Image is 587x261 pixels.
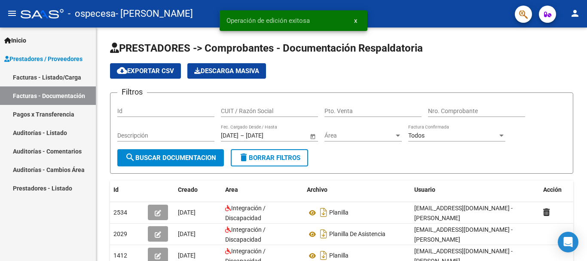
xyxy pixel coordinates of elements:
datatable-header-cell: Acción [540,181,583,199]
span: Planilla [329,209,349,216]
span: Inicio [4,36,26,45]
span: Area [225,186,238,193]
span: Buscar Documentacion [125,154,216,162]
span: - ospecesa [68,4,116,23]
mat-icon: person [570,8,580,18]
span: 2029 [113,230,127,237]
span: Id [113,186,119,193]
span: PRESTADORES -> Comprobantes - Documentación Respaldatoria [110,42,423,54]
span: [EMAIL_ADDRESS][DOMAIN_NAME] - [PERSON_NAME] [414,205,513,221]
span: Usuario [414,186,435,193]
datatable-header-cell: Area [222,181,303,199]
h3: Filtros [117,86,147,98]
span: [DATE] [178,252,196,259]
button: Descarga Masiva [187,63,266,79]
span: Acción [543,186,562,193]
datatable-header-cell: Usuario [411,181,540,199]
span: Integración / Discapacidad [225,226,266,243]
datatable-header-cell: Archivo [303,181,411,199]
i: Descargar documento [318,227,329,241]
span: Descarga Masiva [194,67,259,75]
mat-icon: search [125,152,135,163]
span: - [PERSON_NAME] [116,4,193,23]
span: Planilla [329,252,349,259]
span: Área [324,132,394,139]
button: Exportar CSV [110,63,181,79]
span: Archivo [307,186,327,193]
span: [DATE] [178,230,196,237]
app-download-masive: Descarga masiva de comprobantes (adjuntos) [187,63,266,79]
span: 1412 [113,252,127,259]
span: Exportar CSV [117,67,174,75]
span: Planilla De Asistencia [329,231,385,238]
span: [DATE] [178,209,196,216]
span: 2534 [113,209,127,216]
button: Open calendar [308,132,317,141]
span: Operación de edición exitosa [226,16,310,25]
span: Creado [178,186,198,193]
button: x [347,13,364,28]
div: Open Intercom Messenger [558,232,578,252]
input: Fecha inicio [221,132,238,139]
span: x [354,17,357,25]
button: Buscar Documentacion [117,149,224,166]
button: Borrar Filtros [231,149,308,166]
span: Integración / Discapacidad [225,205,266,221]
span: – [240,132,244,139]
mat-icon: menu [7,8,17,18]
i: Descargar documento [318,206,329,219]
mat-icon: cloud_download [117,65,127,76]
input: Fecha fin [246,132,288,139]
datatable-header-cell: Creado [174,181,222,199]
span: Borrar Filtros [238,154,300,162]
span: [EMAIL_ADDRESS][DOMAIN_NAME] - [PERSON_NAME] [414,226,513,243]
span: Todos [408,132,425,139]
span: Prestadores / Proveedores [4,54,83,64]
datatable-header-cell: Id [110,181,144,199]
mat-icon: delete [238,152,249,163]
